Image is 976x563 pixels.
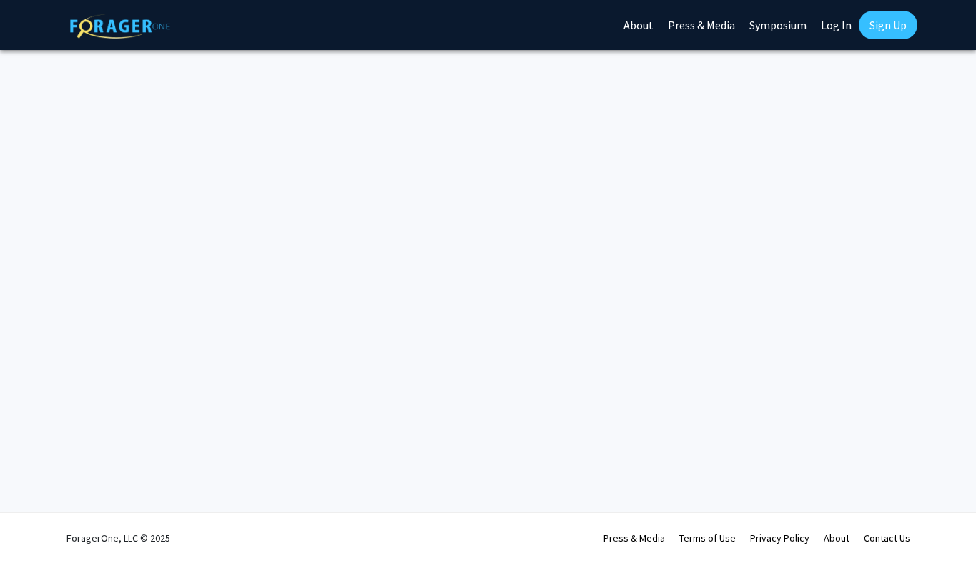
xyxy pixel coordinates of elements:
[859,11,917,39] a: Sign Up
[679,532,736,544] a: Terms of Use
[824,532,849,544] a: About
[864,532,910,544] a: Contact Us
[66,513,170,563] div: ForagerOne, LLC © 2025
[603,532,665,544] a: Press & Media
[70,14,170,39] img: ForagerOne Logo
[750,532,809,544] a: Privacy Policy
